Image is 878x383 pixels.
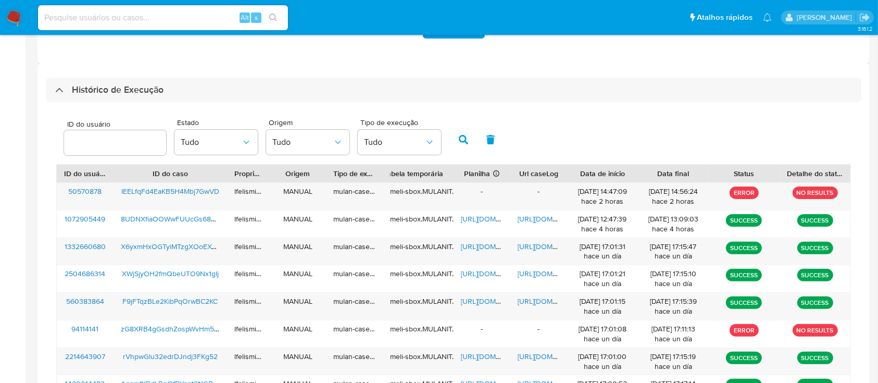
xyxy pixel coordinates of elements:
span: Alt [241,13,249,22]
span: 3.161.2 [858,24,873,33]
a: Notificações [763,13,772,22]
button: search-icon [262,10,284,25]
span: s [255,13,258,22]
input: Pesquise usuários ou casos... [38,11,288,24]
a: Sair [859,12,870,23]
p: laisa.felismino@mercadolivre.com [797,13,856,22]
span: Atalhos rápidos [697,12,752,23]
